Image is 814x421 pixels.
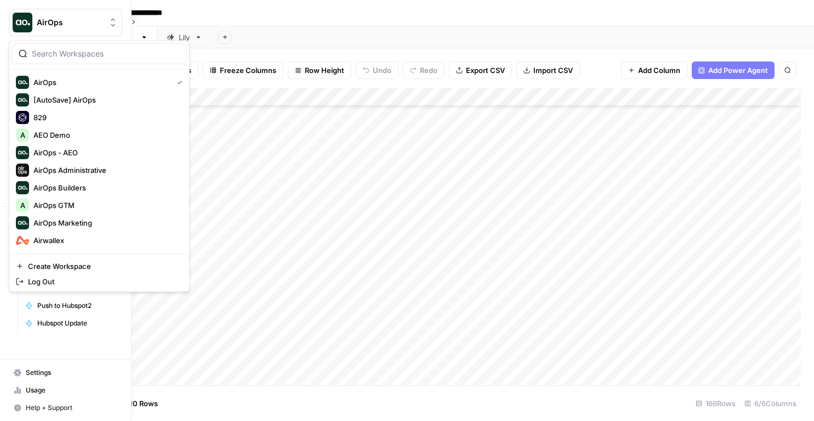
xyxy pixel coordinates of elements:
[356,61,399,79] button: Undo
[33,130,178,141] span: AEO Demo
[16,111,29,124] img: 829 Logo
[20,297,122,315] a: Push to Hubspot2
[691,395,740,412] div: 166 Rows
[20,200,25,211] span: A
[638,65,680,76] span: Add Column
[12,274,187,289] a: Log Out
[288,61,351,79] button: Row Height
[32,48,180,59] input: Search Workspaces
[37,318,117,328] span: Hubspot Update
[33,147,178,158] span: AirOps - AEO
[203,61,283,79] button: Freeze Columns
[373,65,391,76] span: Undo
[16,146,29,159] img: AirOps - AEO Logo
[305,65,344,76] span: Row Height
[37,301,117,311] span: Push to Hubspot2
[692,61,775,79] button: Add Power Agent
[20,315,122,332] a: Hubspot Update
[33,94,178,105] span: [AutoSave] AirOps
[220,65,276,76] span: Freeze Columns
[466,65,505,76] span: Export CSV
[33,235,178,246] span: Airwallex
[179,32,190,43] div: Lily
[16,181,29,194] img: AirOps Builders Logo
[9,381,122,399] a: Usage
[12,259,187,274] a: Create Workspace
[9,364,122,381] a: Settings
[9,9,122,36] button: Workspace: AirOps
[13,13,32,32] img: AirOps Logo
[16,234,29,247] img: Airwallex Logo
[28,261,178,272] span: Create Workspace
[33,200,178,211] span: AirOps GTM
[16,93,29,106] img: [AutoSave] AirOps Logo
[16,216,29,229] img: AirOps Marketing Logo
[16,76,29,89] img: AirOps Logo
[20,130,25,141] span: A
[9,41,190,292] div: Workspace: AirOps
[26,403,117,413] span: Help + Support
[621,61,687,79] button: Add Column
[516,61,580,79] button: Import CSV
[33,217,178,228] span: AirOps Marketing
[33,182,178,193] span: AirOps Builders
[33,165,178,176] span: AirOps Administrative
[37,17,103,28] span: AirOps
[740,395,801,412] div: 6/6 Columns
[114,398,158,409] span: Add 10 Rows
[708,65,768,76] span: Add Power Agent
[16,164,29,177] img: AirOps Administrative Logo
[9,399,122,417] button: Help + Support
[33,112,178,123] span: 829
[403,61,445,79] button: Redo
[26,368,117,378] span: Settings
[533,65,573,76] span: Import CSV
[33,77,168,88] span: AirOps
[26,385,117,395] span: Usage
[420,65,437,76] span: Redo
[28,276,178,287] span: Log Out
[157,26,212,48] a: Lily
[449,61,512,79] button: Export CSV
